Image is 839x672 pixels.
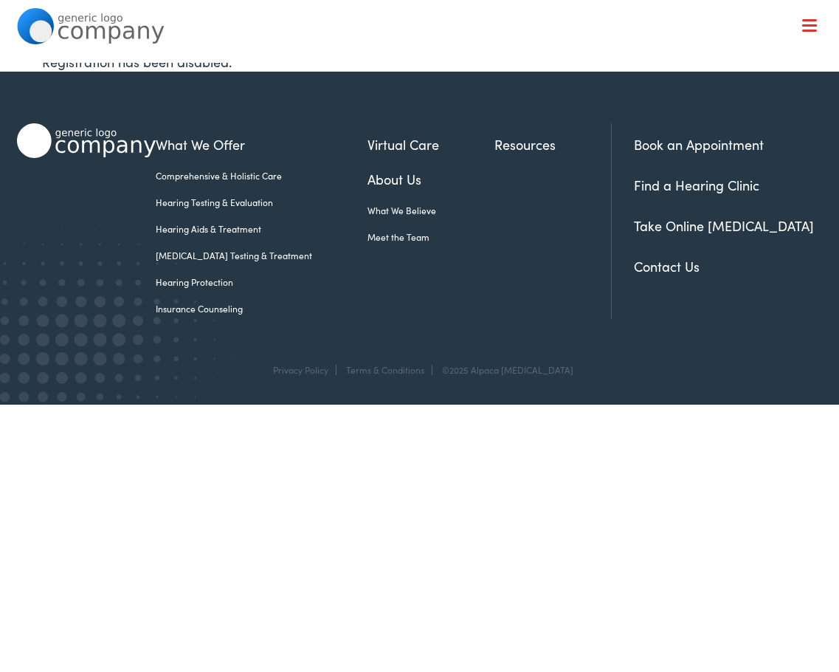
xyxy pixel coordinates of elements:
[17,123,156,158] img: Alpaca Audiology
[634,176,759,194] a: Find a Hearing Clinic
[367,134,494,154] a: Virtual Care
[367,230,494,244] a: Meet the Team
[156,249,367,262] a: [MEDICAL_DATA] Testing & Treatment
[156,169,367,182] a: Comprehensive & Holistic Care
[367,204,494,217] a: What We Believe
[634,135,764,154] a: Book an Appointment
[156,196,367,209] a: Hearing Testing & Evaluation
[156,302,367,315] a: Insurance Counseling
[494,134,611,154] a: Resources
[634,216,814,235] a: Take Online [MEDICAL_DATA]
[156,275,367,289] a: Hearing Protection
[435,365,573,375] div: ©2025 Alpaca [MEDICAL_DATA]
[273,363,328,376] a: Privacy Policy
[367,169,494,189] a: About Us
[156,222,367,236] a: Hearing Aids & Treatment
[156,134,367,154] a: What We Offer
[346,363,424,376] a: Terms & Conditions
[634,257,700,275] a: Contact Us
[28,59,823,105] a: What We Offer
